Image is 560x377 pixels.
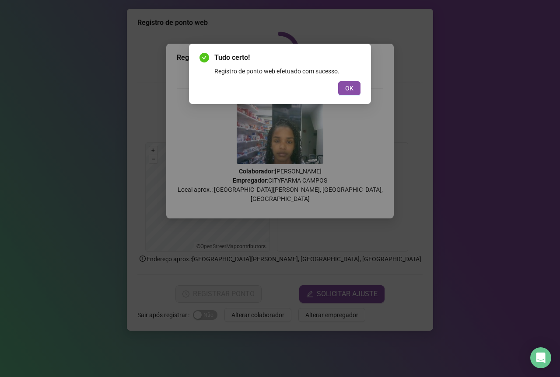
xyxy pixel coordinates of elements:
div: Open Intercom Messenger [530,347,551,368]
div: Registro de ponto web efetuado com sucesso. [214,66,360,76]
span: Tudo certo! [214,52,360,63]
span: OK [345,83,353,93]
button: OK [338,81,360,95]
span: check-circle [199,53,209,62]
